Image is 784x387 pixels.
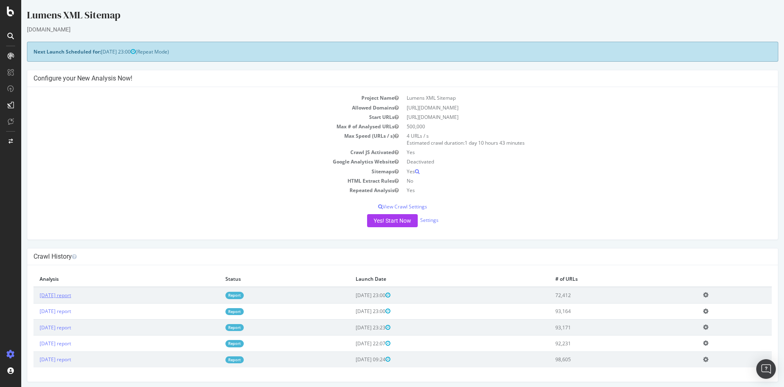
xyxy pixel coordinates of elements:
[381,157,751,166] td: Deactivated
[12,148,381,157] td: Crawl JS Activated
[12,157,381,166] td: Google Analytics Website
[18,308,50,315] a: [DATE] report
[12,48,80,55] strong: Next Launch Scheduled for:
[528,351,676,367] td: 98,605
[12,176,381,186] td: HTML Extract Rules
[204,308,223,315] a: Report
[381,148,751,157] td: Yes
[381,167,751,176] td: Yes
[381,131,751,148] td: 4 URLs / s Estimated crawl duration:
[528,336,676,351] td: 92,231
[528,271,676,287] th: # of URLs
[346,214,396,227] button: Yes! Start Now
[756,359,776,379] div: Open Intercom Messenger
[12,167,381,176] td: Sitemaps
[6,42,757,62] div: (Repeat Mode)
[334,292,369,299] span: [DATE] 23:00
[12,103,381,112] td: Allowed Domains
[443,139,503,146] span: 1 day 10 hours 43 minutes
[12,93,381,103] td: Project Name
[12,271,198,287] th: Analysis
[6,25,757,34] div: [DOMAIN_NAME]
[18,340,50,347] a: [DATE] report
[381,103,751,112] td: [URL][DOMAIN_NAME]
[381,112,751,122] td: [URL][DOMAIN_NAME]
[381,122,751,131] td: 500,000
[6,8,757,25] div: Lumens XML Sitemap
[18,324,50,331] a: [DATE] report
[12,186,381,195] td: Repeated Analysis
[381,93,751,103] td: Lumens XML Sitemap
[334,308,369,315] span: [DATE] 23:00
[204,292,223,299] a: Report
[12,203,751,210] p: View Crawl Settings
[12,131,381,148] td: Max Speed (URLs / s)
[12,74,751,83] h4: Configure your New Analysis Now!
[399,217,417,224] a: Settings
[528,287,676,303] td: 72,412
[12,112,381,122] td: Start URLs
[204,324,223,331] a: Report
[328,271,528,287] th: Launch Date
[528,303,676,319] td: 93,164
[334,324,369,331] span: [DATE] 23:23
[204,340,223,347] a: Report
[334,340,369,347] span: [DATE] 22:07
[528,319,676,335] td: 93,171
[18,356,50,363] a: [DATE] report
[381,176,751,186] td: No
[381,186,751,195] td: Yes
[18,292,50,299] a: [DATE] report
[204,356,223,363] a: Report
[334,356,369,363] span: [DATE] 09:24
[80,48,114,55] span: [DATE] 23:00
[198,271,328,287] th: Status
[12,253,751,261] h4: Crawl History
[12,122,381,131] td: Max # of Analysed URLs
